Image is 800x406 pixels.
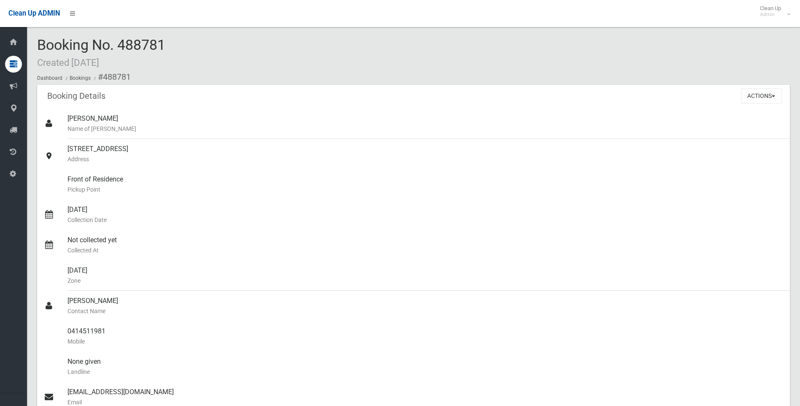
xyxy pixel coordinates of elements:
[67,215,783,225] small: Collection Date
[67,124,783,134] small: Name of [PERSON_NAME]
[70,75,91,81] a: Bookings
[67,276,783,286] small: Zone
[67,139,783,169] div: [STREET_ADDRESS]
[67,321,783,352] div: 0414511981
[67,260,783,291] div: [DATE]
[67,184,783,195] small: Pickup Point
[760,11,781,18] small: Admin
[67,291,783,321] div: [PERSON_NAME]
[67,306,783,316] small: Contact Name
[8,9,60,17] span: Clean Up ADMIN
[756,5,789,18] span: Clean Up
[37,57,99,68] small: Created [DATE]
[67,245,783,255] small: Collected At
[37,88,116,104] header: Booking Details
[741,88,781,104] button: Actions
[67,230,783,260] div: Not collected yet
[67,352,783,382] div: None given
[37,36,165,69] span: Booking No. 488781
[67,367,783,377] small: Landline
[37,75,62,81] a: Dashboard
[67,336,783,346] small: Mobile
[67,154,783,164] small: Address
[67,200,783,230] div: [DATE]
[67,169,783,200] div: Front of Residence
[67,108,783,139] div: [PERSON_NAME]
[92,69,131,85] li: #488781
